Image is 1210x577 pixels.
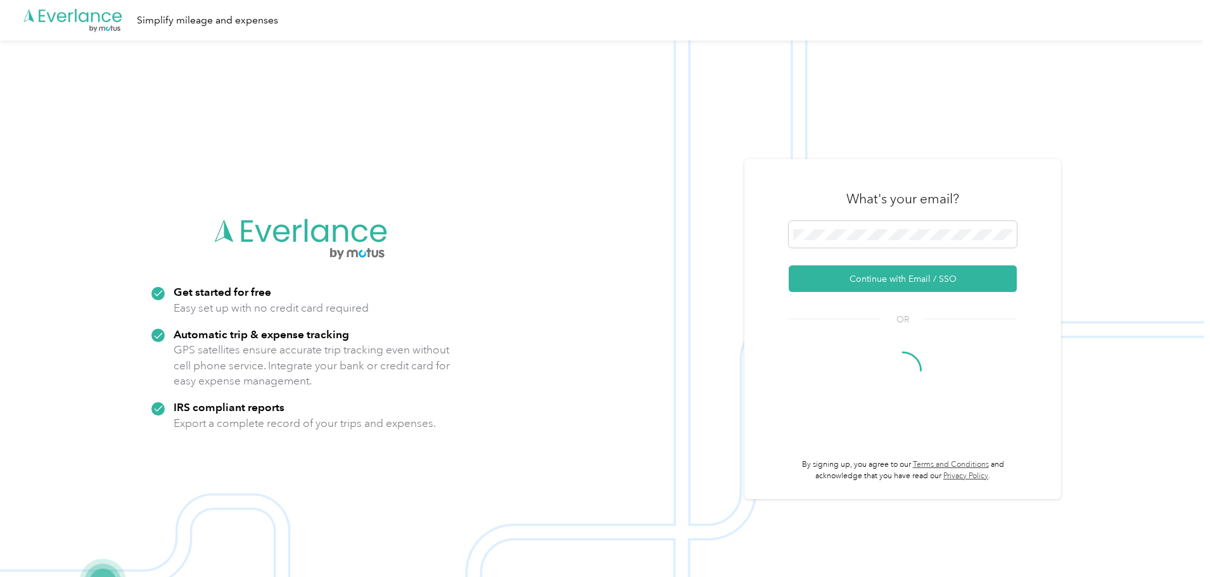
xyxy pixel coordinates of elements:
strong: IRS compliant reports [174,400,284,414]
strong: Get started for free [174,285,271,298]
button: Continue with Email / SSO [789,265,1017,292]
strong: Automatic trip & expense tracking [174,327,349,341]
p: By signing up, you agree to our and acknowledge that you have read our . [789,459,1017,481]
a: Terms and Conditions [913,460,989,469]
div: Simplify mileage and expenses [137,13,278,29]
p: GPS satellites ensure accurate trip tracking even without cell phone service. Integrate your bank... [174,342,450,389]
a: Privacy Policy [943,471,988,481]
p: Export a complete record of your trips and expenses. [174,415,436,431]
p: Easy set up with no credit card required [174,300,369,316]
span: OR [881,313,925,326]
h3: What's your email? [846,190,959,208]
